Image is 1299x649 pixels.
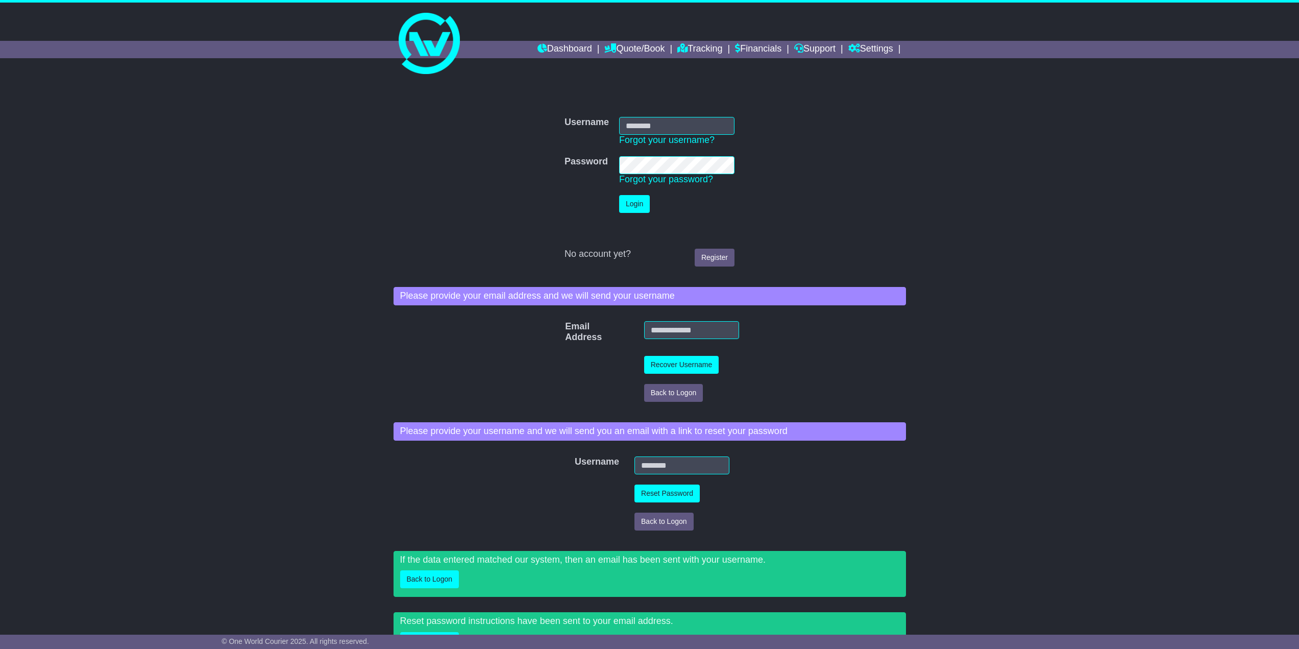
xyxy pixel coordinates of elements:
div: No account yet? [565,249,734,260]
button: Back to Logon [400,570,459,588]
a: Quote/Book [604,41,665,58]
label: Username [570,456,583,468]
button: Back to Logon [634,513,694,531]
a: Forgot your username? [619,135,715,145]
p: If the data entered matched our system, then an email has been sent with your username. [400,555,899,566]
span: © One World Courier 2025. All rights reserved. [222,637,369,645]
button: Login [619,195,650,213]
p: Reset password instructions have been sent to your email address. [400,616,899,627]
a: Settings [848,41,893,58]
div: Please provide your username and we will send you an email with a link to reset your password [394,422,906,441]
a: Financials [735,41,781,58]
a: Register [695,249,734,267]
button: Back to Logon [644,384,703,402]
div: Please provide your email address and we will send your username [394,287,906,305]
label: Password [565,156,608,167]
label: Username [565,117,609,128]
a: Tracking [677,41,722,58]
a: Support [794,41,836,58]
a: Forgot your password? [619,174,713,184]
button: Reset Password [634,485,700,502]
a: Dashboard [537,41,592,58]
button: Recover Username [644,356,719,374]
label: Email Address [560,321,578,343]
